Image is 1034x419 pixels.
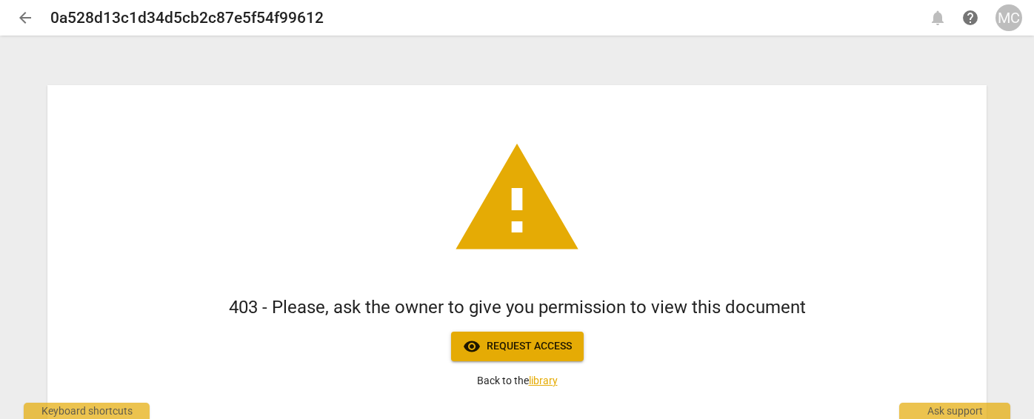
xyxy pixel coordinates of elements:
[463,338,481,355] span: visibility
[50,9,324,27] h2: 0a528d13c1d34d5cb2c87e5f54f99612
[899,403,1010,419] div: Ask support
[961,9,979,27] span: help
[229,295,806,320] h1: 403 - Please, ask the owner to give you permission to view this document
[450,133,584,266] span: warning
[451,332,584,361] button: Request access
[995,4,1022,31] button: MC
[529,375,558,386] a: library
[477,373,558,389] p: Back to the
[463,338,572,355] span: Request access
[957,4,984,31] a: Help
[24,403,150,419] div: Keyboard shortcuts
[16,9,34,27] span: arrow_back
